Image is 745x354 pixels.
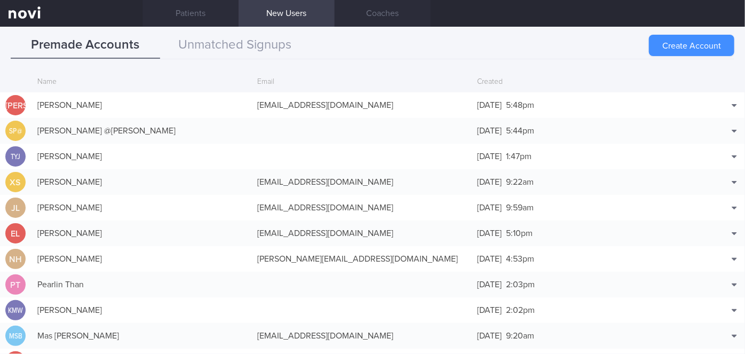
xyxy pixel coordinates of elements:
[506,127,534,135] span: 5:44pm
[506,101,534,109] span: 5:48pm
[252,223,472,244] div: [EMAIL_ADDRESS][DOMAIN_NAME]
[32,72,252,92] div: Name
[252,248,472,270] div: [PERSON_NAME][EMAIL_ADDRESS][DOMAIN_NAME]
[477,255,502,263] span: [DATE]
[5,198,26,218] div: JL
[477,127,502,135] span: [DATE]
[5,172,26,193] div: XS
[506,306,535,314] span: 2:02pm
[160,32,310,59] button: Unmatched Signups
[32,95,252,116] div: [PERSON_NAME]
[7,300,24,321] div: KMW
[477,332,502,340] span: [DATE]
[506,203,534,212] span: 9:59am
[477,203,502,212] span: [DATE]
[252,171,472,193] div: [EMAIL_ADDRESS][DOMAIN_NAME]
[5,223,26,244] div: EL
[32,146,252,167] div: [PERSON_NAME]
[32,325,252,347] div: Mas [PERSON_NAME]
[252,95,472,116] div: [EMAIL_ADDRESS][DOMAIN_NAME]
[506,280,535,289] span: 2:03pm
[252,72,472,92] div: Email
[506,178,534,186] span: 9:22am
[32,171,252,193] div: [PERSON_NAME]
[477,152,502,161] span: [DATE]
[477,306,502,314] span: [DATE]
[7,121,24,141] div: SP@
[506,152,532,161] span: 1:47pm
[477,229,502,238] span: [DATE]
[7,326,24,347] div: MSB
[32,274,252,295] div: Pearlin Than
[11,32,160,59] button: Premade Accounts
[252,325,472,347] div: [EMAIL_ADDRESS][DOMAIN_NAME]
[477,178,502,186] span: [DATE]
[32,223,252,244] div: [PERSON_NAME]
[5,274,26,295] div: PT
[649,35,734,56] button: Create Account
[477,101,502,109] span: [DATE]
[32,120,252,141] div: [PERSON_NAME] @[PERSON_NAME]
[506,255,534,263] span: 4:53pm
[32,248,252,270] div: [PERSON_NAME]
[477,280,502,289] span: [DATE]
[472,72,692,92] div: Created
[506,332,534,340] span: 9:20am
[252,197,472,218] div: [EMAIL_ADDRESS][DOMAIN_NAME]
[506,229,533,238] span: 5:10pm
[32,300,252,321] div: [PERSON_NAME]
[5,95,26,116] div: [PERSON_NAME]
[7,146,24,167] div: TYJ
[5,249,26,270] div: NH
[32,197,252,218] div: [PERSON_NAME]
